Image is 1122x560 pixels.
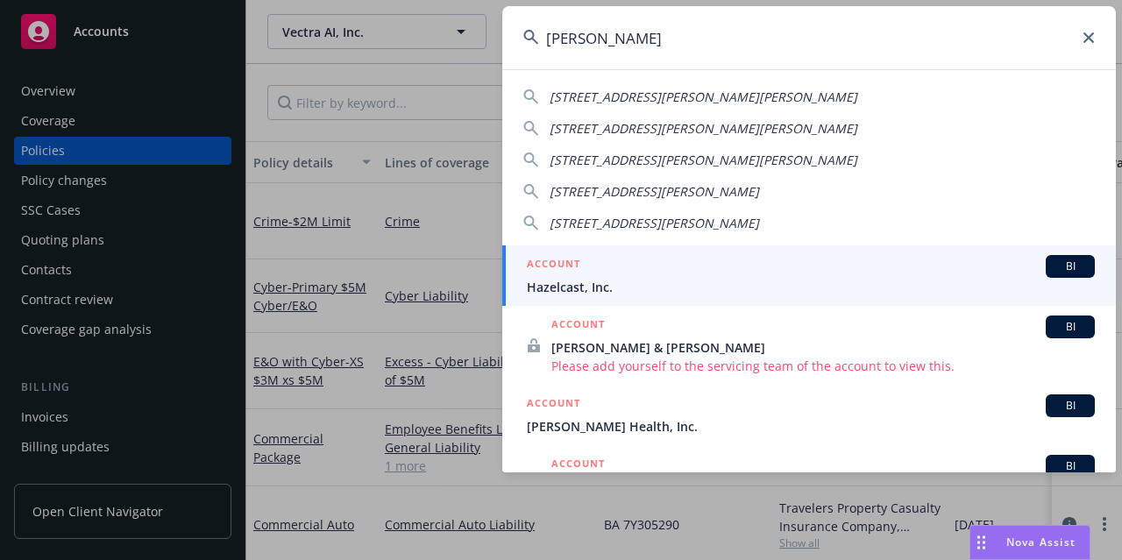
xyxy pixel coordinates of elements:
[551,455,605,476] h5: ACCOUNT
[551,315,605,337] h5: ACCOUNT
[502,245,1116,306] a: ACCOUNTBIHazelcast, Inc.
[1006,535,1076,549] span: Nova Assist
[527,278,1095,296] span: Hazelcast, Inc.
[551,338,1095,357] span: [PERSON_NAME] & [PERSON_NAME]
[550,120,857,137] span: [STREET_ADDRESS][PERSON_NAME][PERSON_NAME]
[550,183,759,200] span: [STREET_ADDRESS][PERSON_NAME]
[550,152,857,168] span: [STREET_ADDRESS][PERSON_NAME][PERSON_NAME]
[551,357,1095,375] span: Please add yourself to the servicing team of the account to view this.
[1053,259,1088,274] span: BI
[1053,458,1088,474] span: BI
[969,525,1090,560] button: Nova Assist
[527,255,580,276] h5: ACCOUNT
[527,394,580,415] h5: ACCOUNT
[527,417,1095,436] span: [PERSON_NAME] Health, Inc.
[970,526,992,559] div: Drag to move
[1053,398,1088,414] span: BI
[502,445,1116,524] a: ACCOUNTBI
[502,306,1116,385] a: ACCOUNTBI[PERSON_NAME] & [PERSON_NAME]Please add yourself to the servicing team of the account to...
[550,215,759,231] span: [STREET_ADDRESS][PERSON_NAME]
[502,6,1116,69] input: Search...
[1053,319,1088,335] span: BI
[502,385,1116,445] a: ACCOUNTBI[PERSON_NAME] Health, Inc.
[550,89,857,105] span: [STREET_ADDRESS][PERSON_NAME][PERSON_NAME]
